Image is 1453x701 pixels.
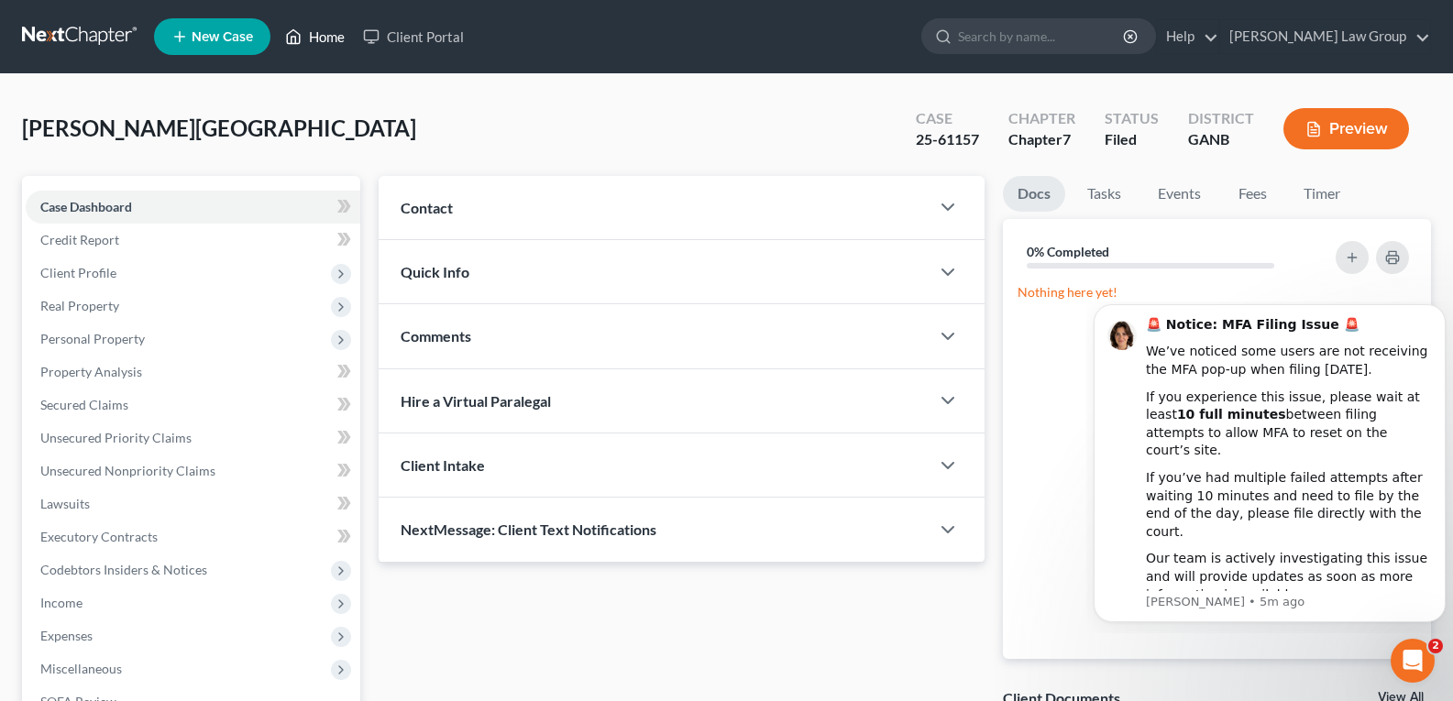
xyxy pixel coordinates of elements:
a: Credit Report [26,224,360,257]
div: District [1188,108,1254,129]
a: Timer [1289,176,1355,212]
span: Executory Contracts [40,529,158,544]
a: Client Portal [354,20,473,53]
a: Fees [1223,176,1282,212]
p: Nothing here yet! [1018,283,1416,301]
div: Chapter [1008,108,1075,129]
a: Events [1143,176,1216,212]
span: Lawsuits [40,496,90,511]
span: Expenses [40,628,93,643]
a: Help [1157,20,1218,53]
span: Unsecured Priority Claims [40,430,192,445]
span: 2 [1428,639,1443,653]
span: Income [40,595,83,610]
span: 7 [1062,130,1071,148]
span: [PERSON_NAME][GEOGRAPHIC_DATA] [22,115,416,141]
span: NextMessage: Client Text Notifications [401,520,656,538]
a: [PERSON_NAME] Law Group [1220,20,1430,53]
a: Unsecured Priority Claims [26,422,360,455]
div: Status [1105,108,1159,129]
span: Property Analysis [40,364,142,379]
a: Home [276,20,354,53]
span: Secured Claims [40,397,128,412]
a: Lawsuits [26,487,360,520]
a: Docs [1003,176,1065,212]
a: Tasks [1073,176,1136,212]
span: Real Property [40,298,119,313]
strong: 0% Completed [1027,244,1109,259]
a: Property Analysis [26,356,360,389]
span: Credit Report [40,232,119,247]
span: Case Dashboard [40,199,132,214]
span: Client Intake [401,456,485,474]
span: Codebtors Insiders & Notices [40,562,207,577]
span: Hire a Virtual Paralegal [401,392,551,410]
div: GANB [1188,129,1254,150]
a: Case Dashboard [26,191,360,224]
span: Quick Info [401,263,469,280]
span: Client Profile [40,265,116,280]
iframe: Intercom live chat [1391,639,1435,683]
span: Miscellaneous [40,661,122,676]
div: 25-61157 [916,129,979,150]
a: Executory Contracts [26,520,360,553]
div: Chapter [1008,129,1075,150]
iframe: Intercom notifications message [1086,301,1453,633]
span: Unsecured Nonpriority Claims [40,463,215,478]
span: New Case [192,30,253,44]
span: Comments [401,327,471,345]
div: Filed [1105,129,1159,150]
div: Case [916,108,979,129]
button: Preview [1283,108,1409,149]
span: Personal Property [40,331,145,346]
a: Secured Claims [26,389,360,422]
a: Unsecured Nonpriority Claims [26,455,360,487]
input: Search by name... [958,19,1126,53]
span: Contact [401,199,453,216]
